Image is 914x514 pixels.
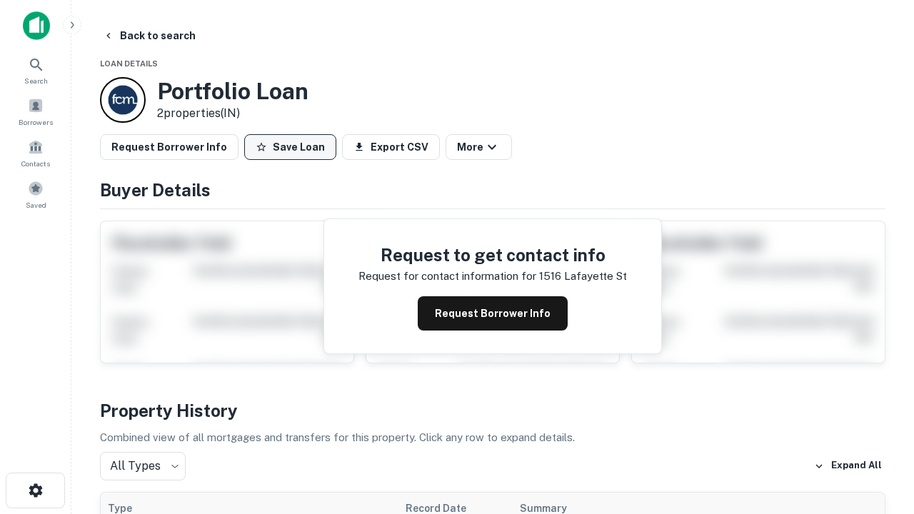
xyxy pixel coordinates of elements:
p: 1516 lafayette st [539,268,627,285]
button: Save Loan [244,134,336,160]
button: Expand All [810,455,885,477]
button: Export CSV [342,134,440,160]
button: Request Borrower Info [418,296,568,331]
span: Search [24,75,48,86]
a: Search [4,51,67,89]
p: Request for contact information for [358,268,536,285]
h4: Property History [100,398,885,423]
span: Saved [26,199,46,211]
button: More [446,134,512,160]
img: capitalize-icon.png [23,11,50,40]
button: Back to search [97,23,201,49]
h4: Request to get contact info [358,242,627,268]
a: Contacts [4,133,67,172]
a: Saved [4,175,67,213]
p: 2 properties (IN) [157,105,308,122]
h4: Buyer Details [100,177,885,203]
iframe: Chat Widget [843,354,914,423]
a: Borrowers [4,92,67,131]
h3: Portfolio Loan [157,78,308,105]
div: All Types [100,452,186,480]
span: Contacts [21,158,50,169]
span: Borrowers [19,116,53,128]
button: Request Borrower Info [100,134,238,160]
p: Combined view of all mortgages and transfers for this property. Click any row to expand details. [100,429,885,446]
span: Loan Details [100,59,158,68]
